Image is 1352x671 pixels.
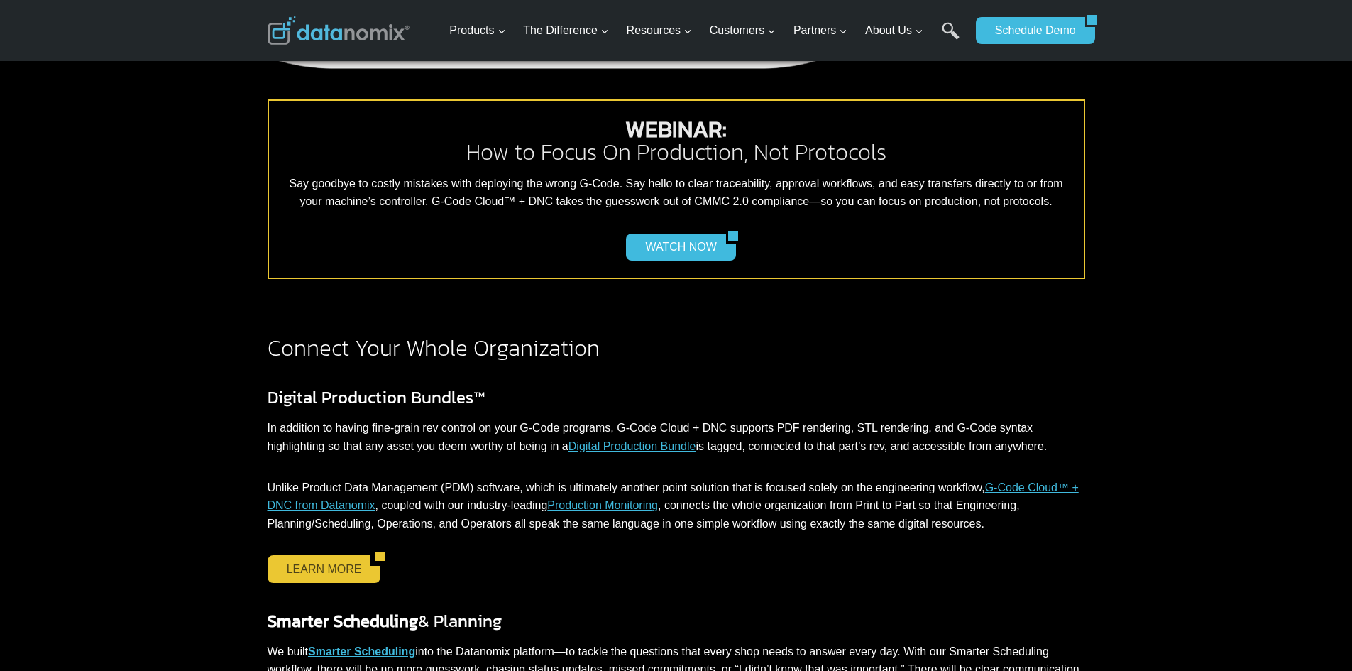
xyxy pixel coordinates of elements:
[268,555,371,582] a: LEARN MORE
[976,17,1085,44] a: Schedule Demo
[547,499,658,511] a: Production Monitoring
[627,21,692,40] span: Resources
[319,59,383,72] span: Phone number
[449,21,505,40] span: Products
[268,419,1085,455] p: In addition to having fine-grain rev control on your G-Code programs, G-Code Cloud + DNC supports...
[268,16,410,45] img: Datanomix
[626,234,725,261] a: WATCH NOW
[268,609,1085,634] h3: & Planning
[710,21,776,40] span: Customers
[793,21,847,40] span: Partners
[865,21,923,40] span: About Us
[523,21,609,40] span: The Difference
[568,440,696,452] a: Digital Production Bundle
[308,645,415,658] a: Smarter Scheduling
[268,609,418,633] strong: Smarter Scheduling
[625,112,727,146] strong: WEBINAR:
[444,8,969,54] nav: Primary Navigation
[268,385,1085,410] h3: Digital Production Bundles™
[268,337,1085,359] h2: Connect Your Whole Organization
[280,175,1072,211] p: Say goodbye to costly mistakes with deploying the wrong G-Code. Say hello to clear traceability, ...
[280,118,1072,163] h2: How to Focus On Production, Not Protocols
[193,317,239,327] a: Privacy Policy
[268,479,1085,533] p: Unlike Product Data Management (PDM) software, which is ultimately another point solution that is...
[319,1,365,13] span: Last Name
[159,317,180,327] a: Terms
[942,22,960,54] a: Search
[319,175,374,188] span: State/Region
